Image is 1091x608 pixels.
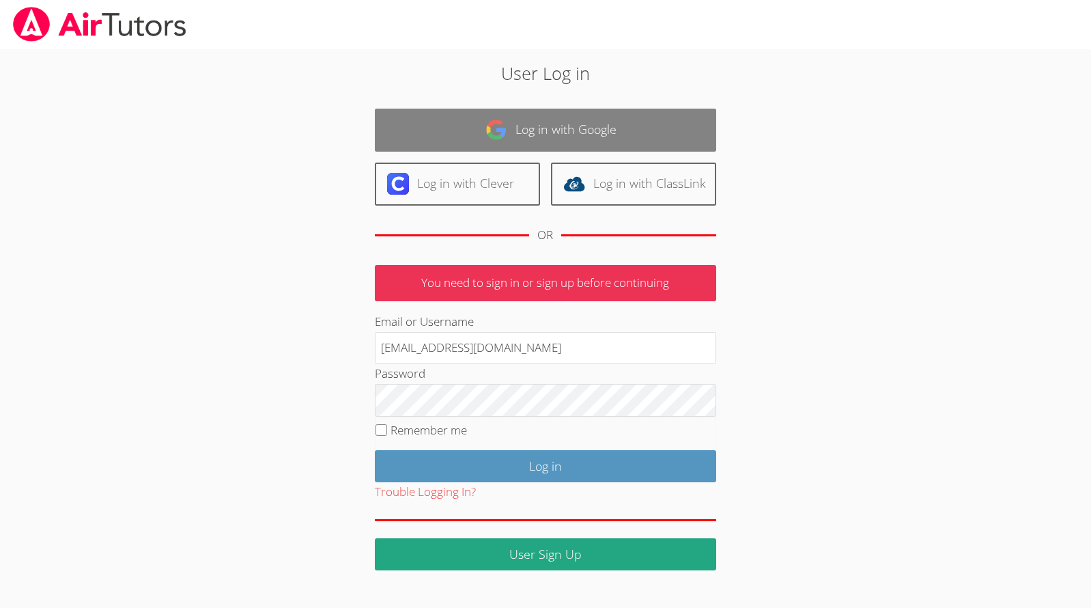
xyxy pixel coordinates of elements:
a: User Sign Up [375,538,716,570]
img: google-logo-50288ca7cdecda66e5e0955fdab243c47b7ad437acaf1139b6f446037453330a.svg [485,119,507,141]
label: Remember me [391,422,467,438]
a: Log in with ClassLink [551,163,716,206]
a: Log in with Clever [375,163,540,206]
label: Password [375,365,425,381]
h2: User Log in [251,60,840,86]
label: Email or Username [375,314,474,329]
img: classlink-logo-d6bb404cc1216ec64c9a2012d9dc4662098be43eaf13dc465df04b49fa7ab582.svg [563,173,585,195]
p: You need to sign in or sign up before continuing [375,265,716,301]
img: airtutors_banner-c4298cdbf04f3fff15de1276eac7730deb9818008684d7c2e4769d2f7ddbe033.png [12,7,188,42]
button: Trouble Logging In? [375,482,476,502]
div: OR [537,225,553,245]
img: clever-logo-6eab21bc6e7a338710f1a6ff85c0baf02591cd810cc4098c63d3a4b26e2feb20.svg [387,173,409,195]
a: Log in with Google [375,109,716,152]
input: Log in [375,450,716,482]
